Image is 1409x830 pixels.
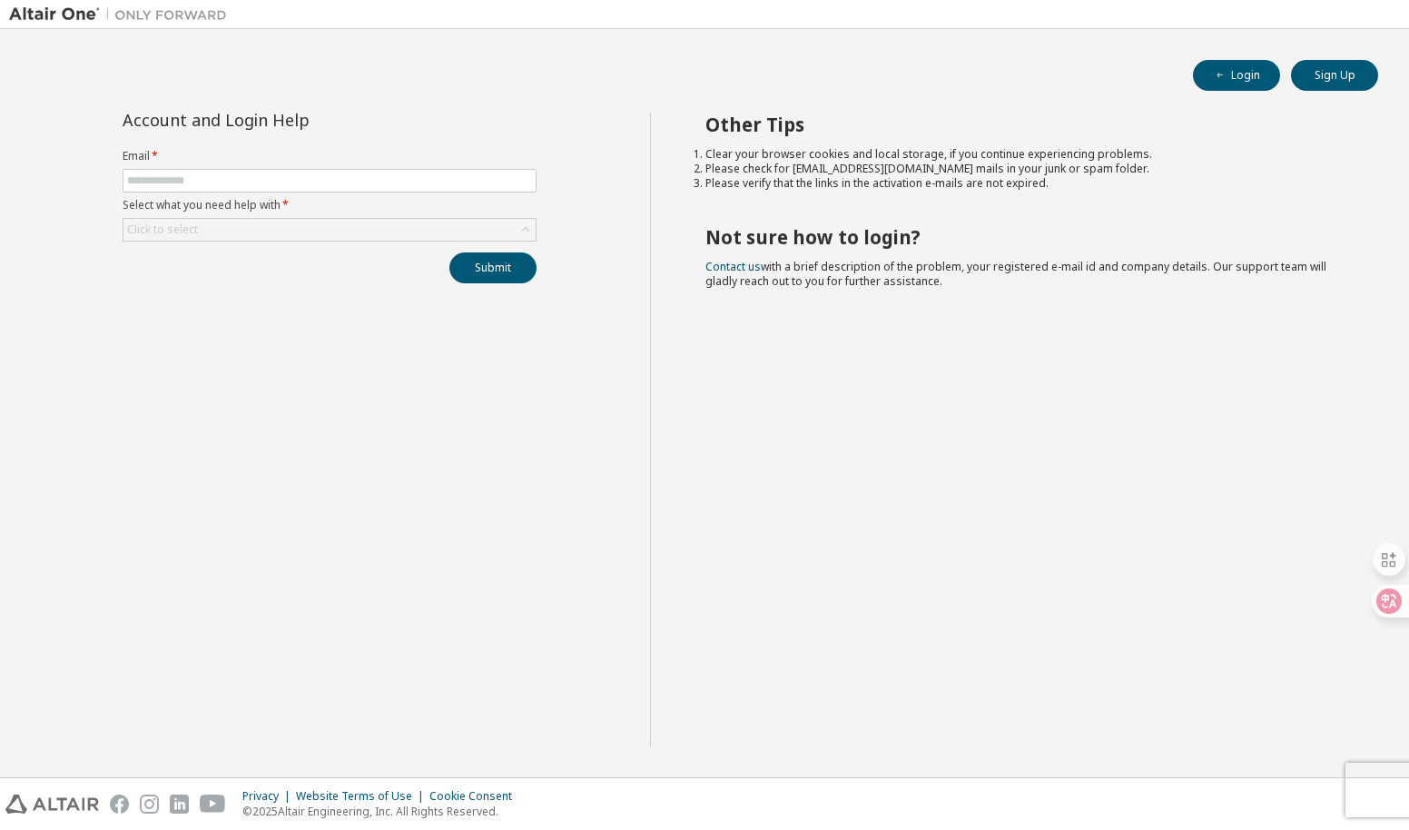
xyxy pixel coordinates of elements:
img: facebook.svg [110,795,129,814]
li: Clear your browser cookies and local storage, if you continue experiencing problems. [705,147,1346,162]
div: Account and Login Help [123,113,454,127]
img: youtube.svg [200,795,226,814]
img: instagram.svg [140,795,159,814]
div: Click to select [127,222,198,237]
span: with a brief description of the problem, your registered e-mail id and company details. Our suppo... [705,259,1326,289]
p: © 2025 Altair Engineering, Inc. All Rights Reserved. [242,804,523,819]
img: linkedin.svg [170,795,189,814]
label: Email [123,149,537,163]
li: Please check for [EMAIL_ADDRESS][DOMAIN_NAME] mails in your junk or spam folder. [705,162,1346,176]
img: altair_logo.svg [5,795,99,814]
button: Login [1193,60,1280,91]
label: Select what you need help with [123,198,537,212]
button: Submit [449,252,537,283]
li: Please verify that the links in the activation e-mails are not expired. [705,176,1346,191]
h2: Other Tips [705,113,1346,136]
div: Click to select [123,219,536,241]
div: Website Terms of Use [296,789,429,804]
a: Contact us [705,259,761,274]
img: Altair One [9,5,236,24]
button: Sign Up [1291,60,1378,91]
div: Privacy [242,789,296,804]
h2: Not sure how to login? [705,225,1346,249]
div: Cookie Consent [429,789,523,804]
